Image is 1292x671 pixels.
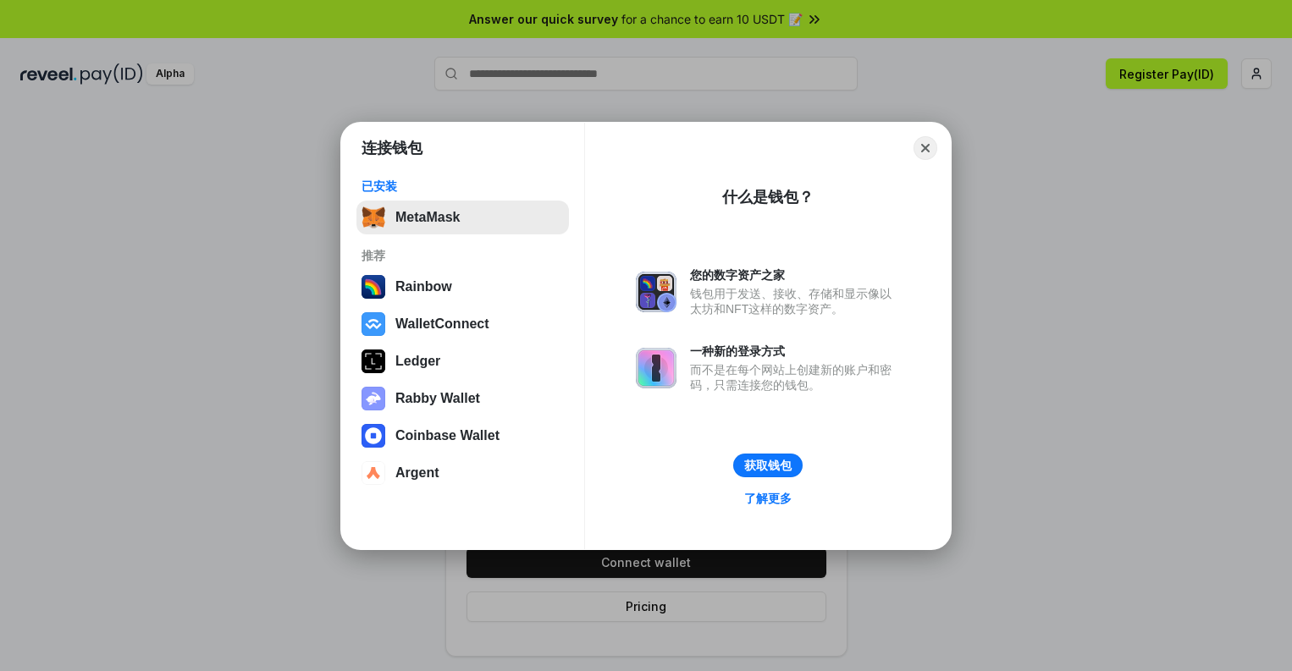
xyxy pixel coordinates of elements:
img: svg+xml,%3Csvg%20width%3D%2228%22%20height%3D%2228%22%20viewBox%3D%220%200%2028%2028%22%20fill%3D... [362,312,385,336]
button: WalletConnect [356,307,569,341]
img: svg+xml,%3Csvg%20xmlns%3D%22http%3A%2F%2Fwww.w3.org%2F2000%2Fsvg%22%20width%3D%2228%22%20height%3... [362,349,385,373]
img: svg+xml,%3Csvg%20xmlns%3D%22http%3A%2F%2Fwww.w3.org%2F2000%2Fsvg%22%20fill%3D%22none%22%20viewBox... [636,348,676,388]
button: MetaMask [356,201,569,234]
div: Rainbow [395,279,452,294]
img: svg+xml,%3Csvg%20width%3D%2228%22%20height%3D%2228%22%20viewBox%3D%220%200%2028%2028%22%20fill%3D... [362,424,385,448]
div: 已安装 [362,179,564,194]
button: Ledger [356,344,569,378]
button: Rainbow [356,270,569,304]
h1: 连接钱包 [362,138,422,158]
img: svg+xml,%3Csvg%20fill%3D%22none%22%20height%3D%2233%22%20viewBox%3D%220%200%2035%2033%22%20width%... [362,206,385,229]
div: 一种新的登录方式 [690,344,900,359]
img: svg+xml,%3Csvg%20xmlns%3D%22http%3A%2F%2Fwww.w3.org%2F2000%2Fsvg%22%20fill%3D%22none%22%20viewBox... [362,387,385,410]
div: 推荐 [362,248,564,263]
div: Ledger [395,354,440,369]
div: WalletConnect [395,316,489,332]
div: MetaMask [395,210,460,225]
button: Argent [356,456,569,490]
img: svg+xml,%3Csvg%20width%3D%2228%22%20height%3D%2228%22%20viewBox%3D%220%200%2028%2028%22%20fill%3D... [362,461,385,485]
img: svg+xml,%3Csvg%20width%3D%22120%22%20height%3D%22120%22%20viewBox%3D%220%200%20120%20120%22%20fil... [362,275,385,299]
button: Close [914,136,937,160]
div: 什么是钱包？ [722,187,814,207]
button: 获取钱包 [733,454,803,477]
div: 而不是在每个网站上创建新的账户和密码，只需连接您的钱包。 [690,362,900,393]
button: Rabby Wallet [356,382,569,415]
div: 您的数字资产之家 [690,267,900,283]
div: 获取钱包 [744,458,792,473]
a: 了解更多 [734,487,802,509]
div: 钱包用于发送、接收、存储和显示像以太坊和NFT这样的数字资产。 [690,286,900,316]
div: Rabby Wallet [395,391,480,406]
button: Coinbase Wallet [356,419,569,453]
div: Coinbase Wallet [395,428,500,443]
div: 了解更多 [744,491,792,506]
img: svg+xml,%3Csvg%20xmlns%3D%22http%3A%2F%2Fwww.w3.org%2F2000%2Fsvg%22%20fill%3D%22none%22%20viewBox... [636,272,676,312]
div: Argent [395,465,439,481]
